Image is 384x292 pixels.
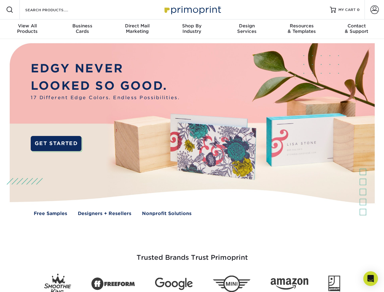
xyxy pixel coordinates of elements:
div: Industry [164,23,219,34]
div: Open Intercom Messenger [363,271,378,286]
img: Primoprint [162,3,223,16]
div: & Support [329,23,384,34]
div: Cards [55,23,109,34]
a: DesignServices [220,19,274,39]
a: BusinessCards [55,19,109,39]
p: EDGY NEVER [31,60,180,77]
span: Design [220,23,274,29]
div: Marketing [110,23,164,34]
img: Goodwill [328,276,340,292]
span: MY CART [338,7,356,12]
span: Contact [329,23,384,29]
a: GET STARTED [31,136,81,151]
div: Services [220,23,274,34]
a: Nonprofit Solutions [142,210,192,217]
a: Direct MailMarketing [110,19,164,39]
span: Business [55,23,109,29]
span: Resources [274,23,329,29]
iframe: Google Customer Reviews [2,273,52,290]
span: 17 Different Edge Colors. Endless Possibilities. [31,94,180,101]
a: Resources& Templates [274,19,329,39]
img: Google [155,278,193,290]
span: Shop By [164,23,219,29]
span: 0 [357,8,360,12]
a: Contact& Support [329,19,384,39]
a: Designers + Resellers [78,210,131,217]
div: & Templates [274,23,329,34]
p: LOOKED SO GOOD. [31,77,180,95]
a: Free Samples [34,210,67,217]
input: SEARCH PRODUCTS..... [25,6,84,13]
img: Amazon [271,278,308,290]
span: Direct Mail [110,23,164,29]
h3: Trusted Brands Trust Primoprint [14,239,370,269]
a: Shop ByIndustry [164,19,219,39]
